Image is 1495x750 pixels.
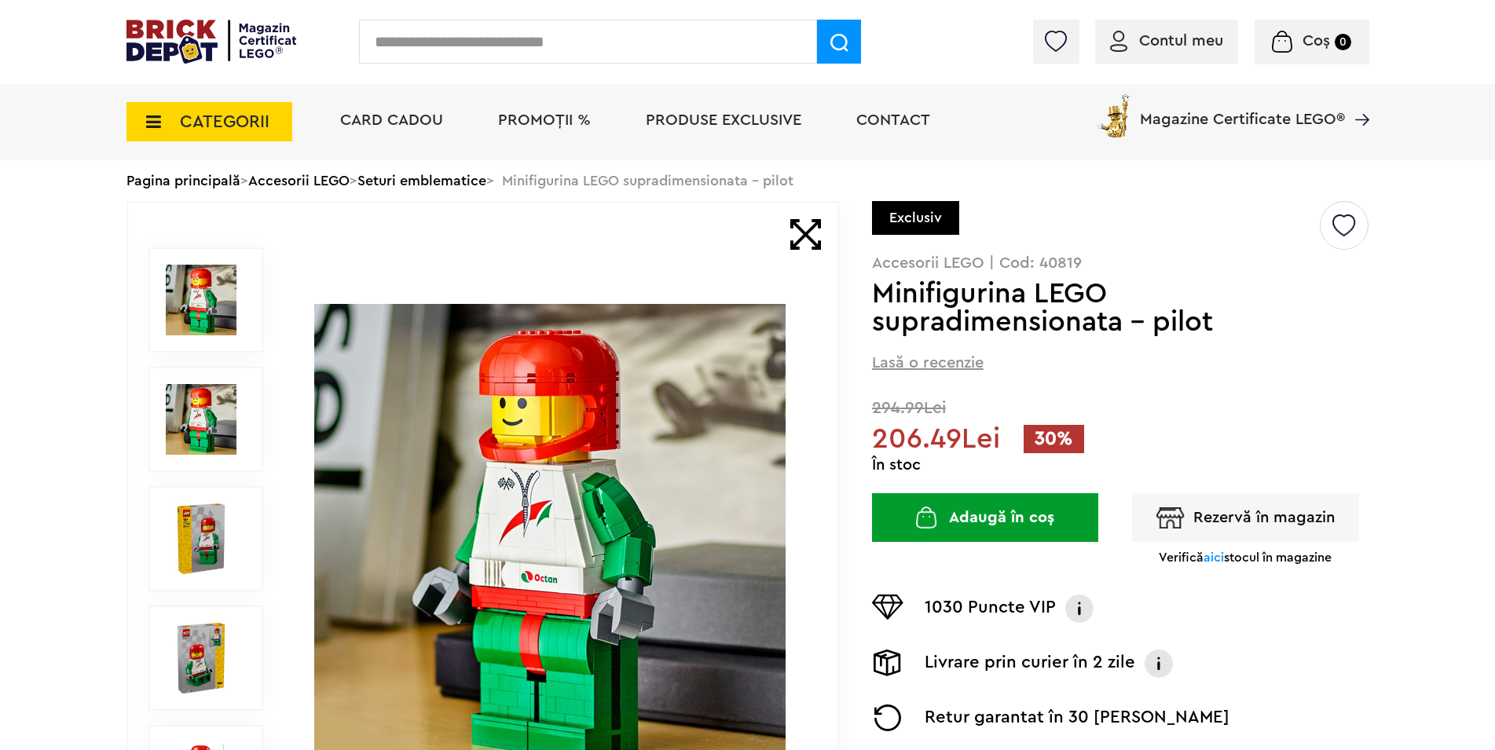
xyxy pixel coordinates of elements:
span: 206.49Lei [872,425,1000,453]
span: CATEGORII [180,113,269,130]
a: Card Cadou [340,112,443,128]
span: Magazine Certificate LEGO® [1140,91,1345,127]
div: În stoc [872,457,1369,473]
button: Adaugă în coș [872,493,1098,542]
a: Produse exclusive [646,112,801,128]
span: aici [1204,551,1224,564]
h1: Minifigurina LEGO supradimensionata - pilot [872,280,1318,336]
img: Livrare [872,649,903,676]
div: > > > Minifigurina LEGO supradimensionata - pilot [126,160,1369,201]
p: Verifică stocul în magazine [1159,550,1332,565]
img: Minifigurina LEGO supradimensionata - pilot [166,384,236,455]
small: 0 [1335,34,1351,50]
img: Returnare [872,704,903,731]
img: Minifigurina LEGO supradimensionata - pilot [166,265,236,335]
span: Lasă o recenzie [872,352,984,374]
a: Seturi emblematice [357,174,486,188]
a: Contact [856,112,930,128]
a: Magazine Certificate LEGO® [1345,91,1369,107]
img: Info VIP [1064,595,1095,623]
div: Exclusiv [872,201,959,235]
span: Coș [1303,33,1330,49]
img: Puncte VIP [872,595,903,620]
a: Contul meu [1110,33,1223,49]
p: 1030 Puncte VIP [925,595,1056,623]
a: PROMOȚII % [498,112,591,128]
a: Pagina principală [126,174,240,188]
a: Accesorii LEGO [248,174,350,188]
p: Livrare prin curier în 2 zile [925,649,1135,678]
button: Rezervă în magazin [1132,493,1359,542]
span: Contul meu [1139,33,1223,49]
span: 30% [1024,425,1084,453]
img: Info livrare prin curier [1143,649,1174,678]
img: Seturi Lego Minifigurina LEGO supradimensionata - pilot [166,623,236,693]
span: 294.99Lei [872,400,1369,416]
p: Retur garantat în 30 [PERSON_NAME] [925,704,1229,731]
img: Minifigurina LEGO supradimensionata - pilot LEGO 40819 [166,503,236,574]
p: Accesorii LEGO | Cod: 40819 [872,255,1369,271]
